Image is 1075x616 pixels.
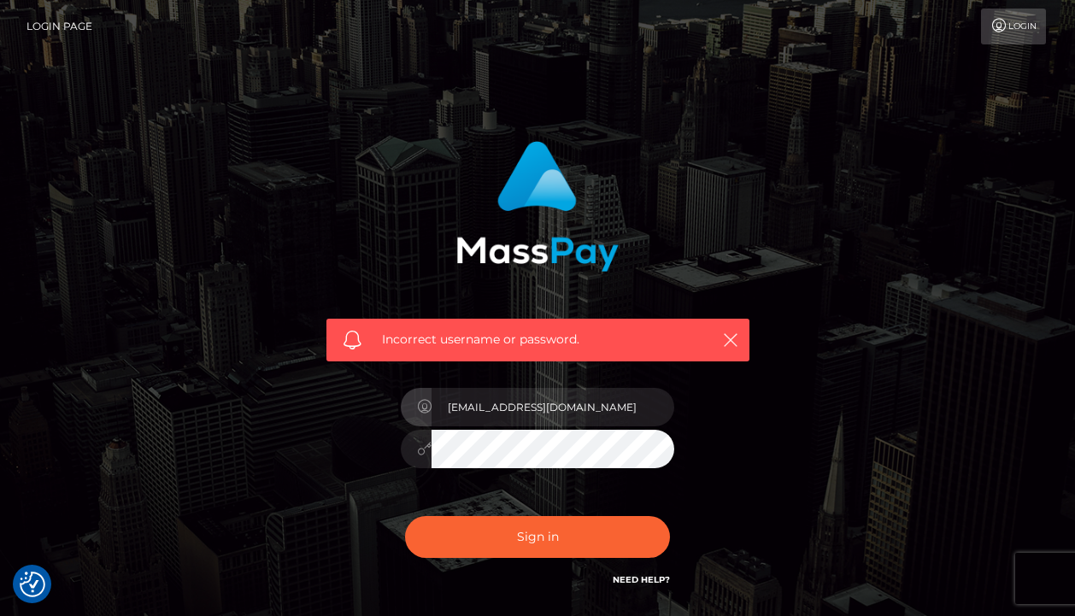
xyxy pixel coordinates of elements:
[382,331,694,349] span: Incorrect username or password.
[26,9,92,44] a: Login Page
[405,516,670,558] button: Sign in
[456,141,619,272] img: MassPay Login
[20,572,45,597] button: Consent Preferences
[613,574,670,585] a: Need Help?
[432,388,674,426] input: Username...
[20,572,45,597] img: Revisit consent button
[981,9,1046,44] a: Login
